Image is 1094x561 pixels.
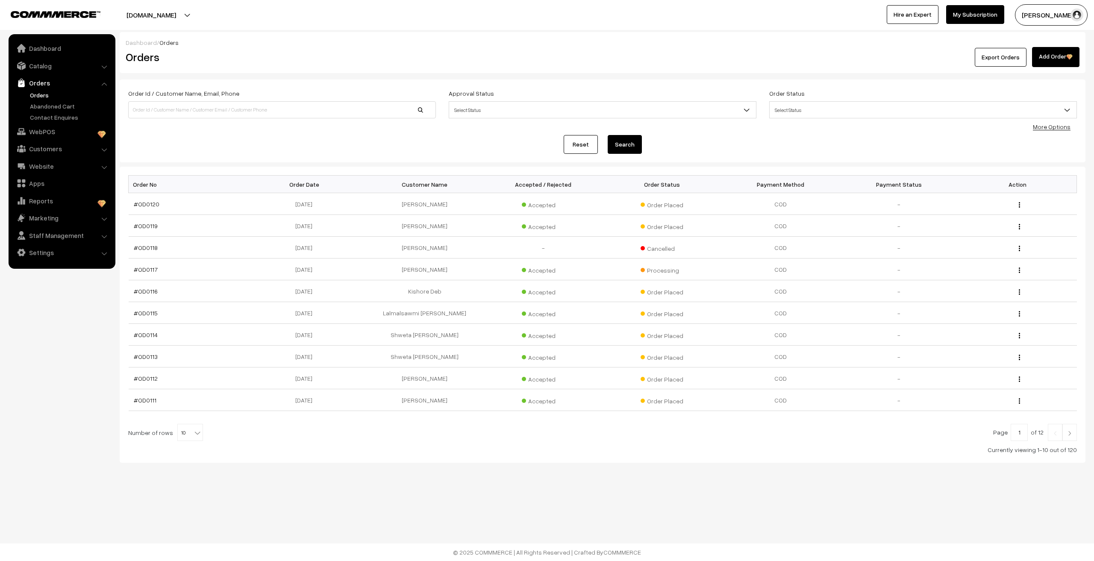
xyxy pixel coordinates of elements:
th: Order Date [247,176,365,193]
td: - [840,302,958,324]
td: COD [721,302,839,324]
a: Apps [11,176,112,191]
td: COD [721,324,839,346]
td: [PERSON_NAME] [365,258,484,280]
span: Order Placed [641,373,683,384]
img: Menu [1019,267,1020,273]
span: Order Placed [641,198,683,209]
span: Accepted [522,307,565,318]
input: Order Id / Customer Name / Customer Email / Customer Phone [128,101,436,118]
td: - [840,258,958,280]
td: - [840,389,958,411]
td: [DATE] [247,324,365,346]
a: Reset [564,135,598,154]
span: Processing [641,264,683,275]
th: Payment Method [721,176,839,193]
a: Customers [11,141,112,156]
span: Page [993,429,1008,436]
a: Staff Management [11,228,112,243]
a: Reports [11,193,112,209]
td: - [840,215,958,237]
td: COD [721,258,839,280]
span: Select Status [770,103,1076,117]
a: Marketing [11,210,112,226]
img: Menu [1019,376,1020,382]
span: Select Status [769,101,1077,118]
a: COMMMERCE [11,9,85,19]
td: [PERSON_NAME] [365,237,484,258]
a: Settings [11,245,112,260]
span: of 12 [1031,429,1044,436]
span: Order Placed [641,351,683,362]
a: #OD0120 [134,200,159,208]
a: #OD0111 [134,397,156,404]
th: Order Status [603,176,721,193]
img: Menu [1019,289,1020,295]
span: Order Placed [641,285,683,297]
a: #OD0119 [134,222,158,229]
a: #OD0113 [134,353,158,360]
button: Search [608,135,642,154]
td: [DATE] [247,237,365,258]
td: Shweta [PERSON_NAME] [365,346,484,367]
th: Accepted / Rejected [484,176,603,193]
span: Accepted [522,264,565,275]
td: - [840,193,958,215]
span: Accepted [522,351,565,362]
span: Accepted [522,285,565,297]
td: COD [721,280,839,302]
td: [DATE] [247,258,365,280]
label: Order Status [769,89,805,98]
td: [DATE] [247,367,365,389]
a: Catalog [11,58,112,73]
a: Orders [28,91,112,100]
td: [DATE] [247,346,365,367]
img: Menu [1019,355,1020,360]
a: #OD0112 [134,375,158,382]
span: Accepted [522,220,565,231]
a: Orders [11,75,112,91]
label: Order Id / Customer Name, Email, Phone [128,89,239,98]
td: COD [721,367,839,389]
a: #OD0117 [134,266,158,273]
button: [DOMAIN_NAME] [97,4,206,26]
td: - [840,324,958,346]
td: [PERSON_NAME] [365,367,484,389]
a: #OD0115 [134,309,158,317]
span: Cancelled [641,242,683,253]
td: COD [721,237,839,258]
a: #OD0118 [134,244,158,251]
span: Accepted [522,329,565,340]
a: #OD0116 [134,288,158,295]
td: [PERSON_NAME] [365,215,484,237]
a: Add Order [1032,47,1079,67]
img: Menu [1019,333,1020,338]
span: Select Status [449,103,756,117]
a: More Options [1033,123,1070,130]
td: [PERSON_NAME] [365,193,484,215]
td: - [840,367,958,389]
a: WebPOS [11,124,112,139]
td: [DATE] [247,193,365,215]
a: COMMMERCE [603,549,641,556]
span: Accepted [522,394,565,405]
td: [DATE] [247,215,365,237]
label: Approval Status [449,89,494,98]
td: Kishore Deb [365,280,484,302]
td: - [484,237,603,258]
td: [DATE] [247,280,365,302]
td: [DATE] [247,302,365,324]
th: Action [958,176,1076,193]
div: / [126,38,1079,47]
td: [PERSON_NAME] [365,389,484,411]
div: Currently viewing 1-10 out of 120 [128,445,1077,454]
td: - [840,280,958,302]
td: COD [721,193,839,215]
td: Lalmalsawmi [PERSON_NAME] [365,302,484,324]
h2: Orders [126,50,435,64]
a: Website [11,159,112,174]
a: Abandoned Cart [28,102,112,111]
a: My Subscription [946,5,1004,24]
img: COMMMERCE [11,11,100,18]
td: Shweta [PERSON_NAME] [365,324,484,346]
